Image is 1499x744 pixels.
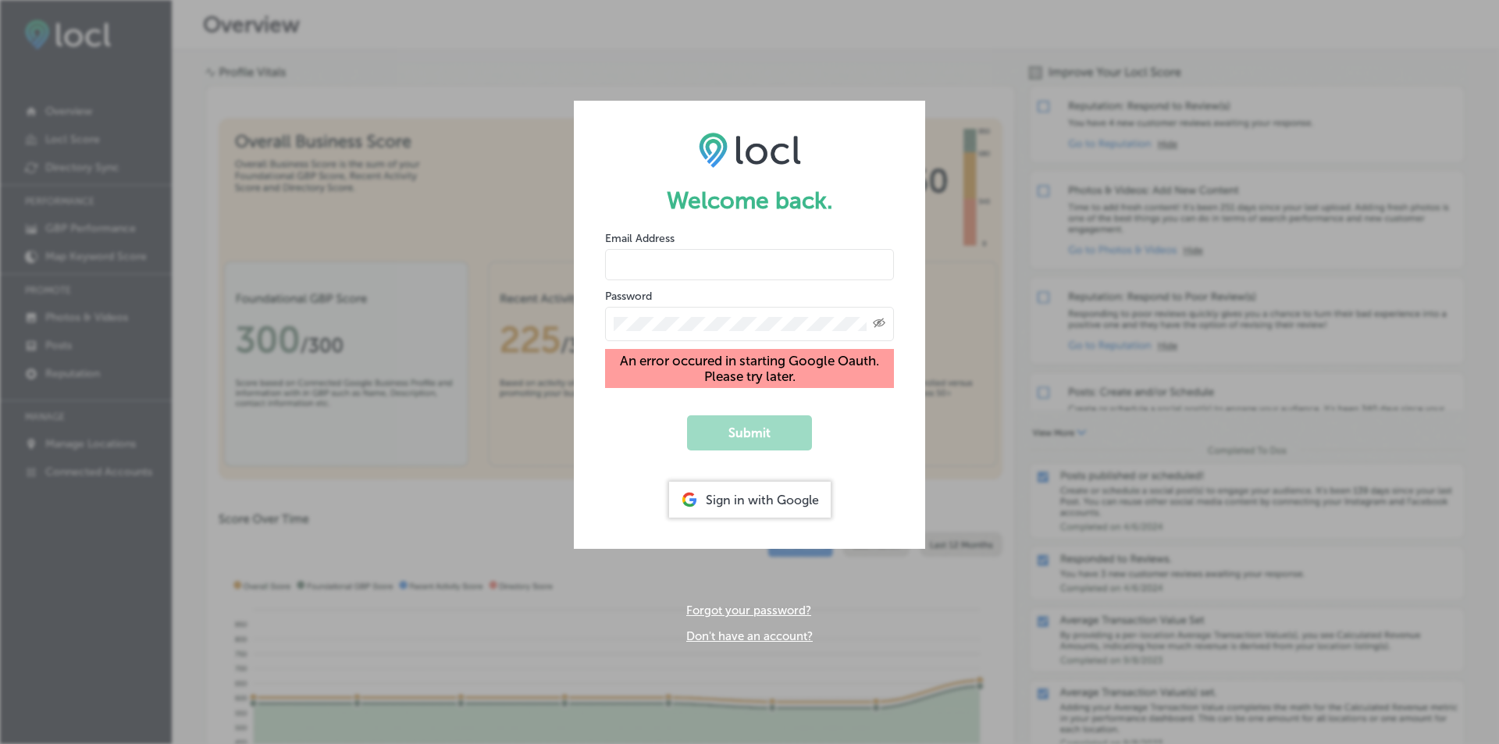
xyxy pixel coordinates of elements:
[686,629,813,643] a: Don't have an account?
[605,232,675,245] label: Email Address
[605,187,894,215] h1: Welcome back.
[873,317,885,331] span: Toggle password visibility
[669,482,831,518] div: Sign in with Google
[687,415,812,450] button: Submit
[686,603,811,618] a: Forgot your password?
[699,132,801,168] img: LOCL logo
[605,349,894,388] div: An error occured in starting Google Oauth. Please try later.
[605,290,652,303] label: Password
